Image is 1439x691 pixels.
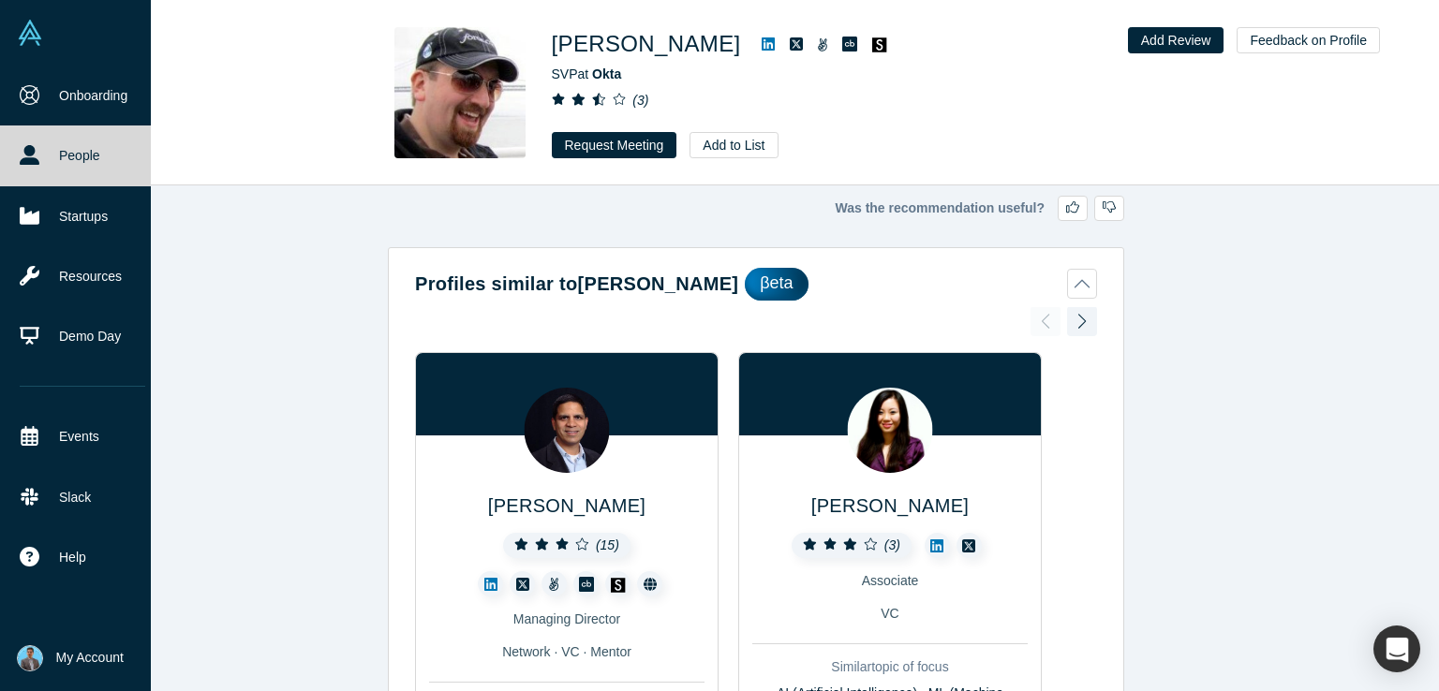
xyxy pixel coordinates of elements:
div: βeta [745,268,808,301]
span: Help [59,548,86,567]
img: Steven Tamm's Profile Image [394,27,526,158]
span: Managing Director [513,611,620,626]
button: Feedback on Profile [1237,27,1380,53]
button: Add to List [690,132,778,158]
button: My Account [17,645,124,671]
button: Profiles similar to[PERSON_NAME]βeta [415,268,1097,301]
img: Akshay Panse's Account [17,645,43,671]
img: Alchemist Vault Logo [17,20,43,46]
i: ( 3 ) [884,537,900,552]
div: Similar topic of focus [752,657,1028,677]
button: Add Review [1128,27,1224,53]
a: Okta [592,66,621,81]
a: [PERSON_NAME] [488,495,645,516]
a: [PERSON_NAME] [811,495,969,516]
button: Request Meeting [552,132,677,158]
img: Joanne Chen's Profile Image [848,388,933,473]
span: Associate [862,573,919,588]
i: ( 15 ) [596,537,619,552]
i: ( 3 ) [632,93,648,108]
h1: [PERSON_NAME] [552,27,741,61]
div: Was the recommendation useful? [388,196,1124,221]
span: My Account [56,648,124,668]
span: SVP at [552,66,622,81]
img: Deepak Gupta's Profile Image [525,388,610,473]
div: VC [752,604,1028,624]
div: Network · VC · Mentor [429,642,705,662]
h2: Profiles similar to [PERSON_NAME] [415,270,738,298]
